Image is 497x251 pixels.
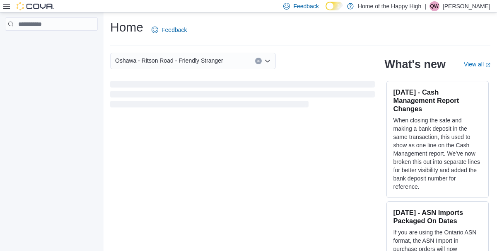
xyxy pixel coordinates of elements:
span: Loading [110,83,375,109]
nav: Complex example [5,32,98,52]
span: QW [430,1,439,11]
input: Dark Mode [326,2,343,10]
span: Feedback [293,2,318,10]
a: View allExternal link [464,61,490,68]
button: Open list of options [264,58,271,64]
p: When closing the safe and making a bank deposit in the same transaction, this used to show as one... [393,116,482,191]
h3: [DATE] - Cash Management Report Changes [393,88,482,113]
p: Home of the Happy High [358,1,421,11]
a: Feedback [148,22,190,38]
button: Clear input [255,58,262,64]
h1: Home [110,19,143,36]
p: | [425,1,426,11]
img: Cova [17,2,54,10]
h2: What's new [385,58,446,71]
div: Quinn Whitelaw [429,1,439,11]
svg: External link [485,63,490,68]
span: Oshawa - Ritson Road - Friendly Stranger [115,56,223,66]
span: Feedback [162,26,187,34]
p: [PERSON_NAME] [443,1,490,11]
h3: [DATE] - ASN Imports Packaged On Dates [393,208,482,225]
